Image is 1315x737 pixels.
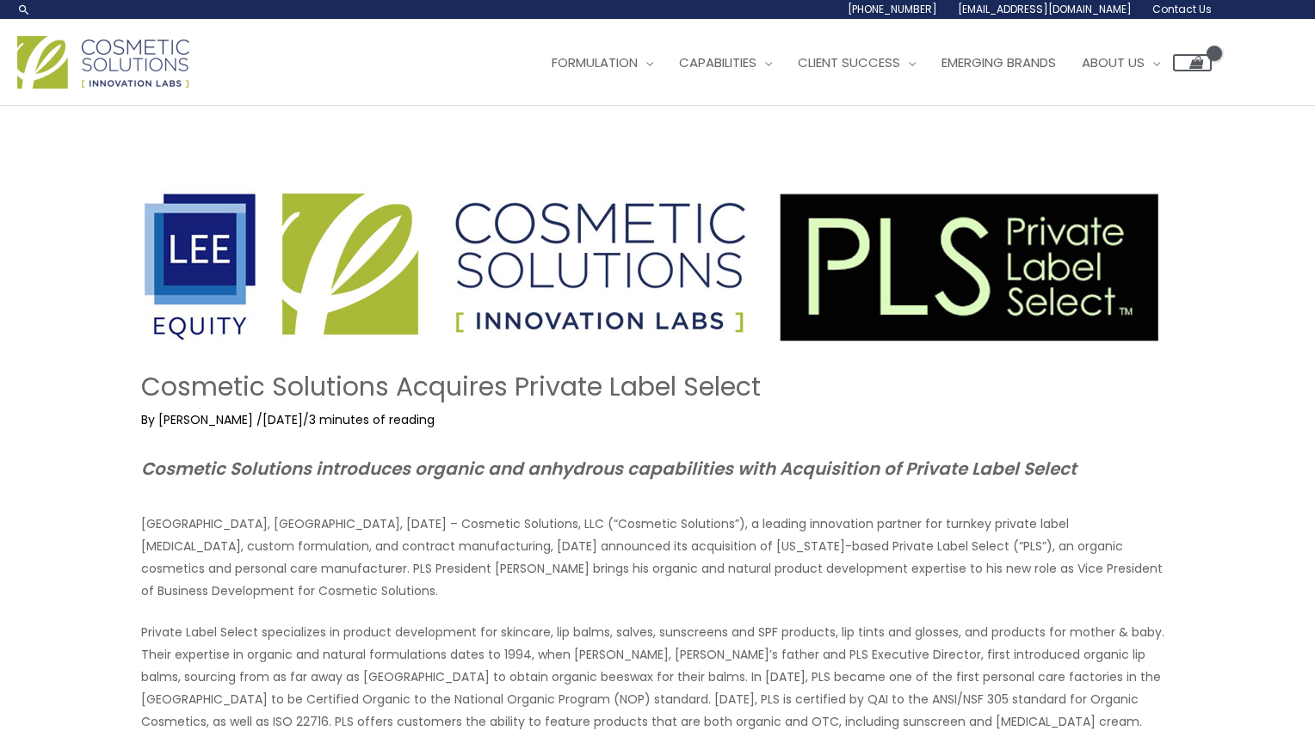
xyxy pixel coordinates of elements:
a: Emerging Brands [929,37,1069,89]
a: About Us [1069,37,1173,89]
span: [EMAIL_ADDRESS][DOMAIN_NAME] [958,2,1132,16]
span: [PERSON_NAME] [158,411,253,428]
span: [PHONE_NUMBER] [848,2,937,16]
img: pls acquisition image [141,188,1164,347]
span: 3 minutes of reading [309,411,435,428]
a: Client Success [785,37,929,89]
em: Cosmetic Solutions introduces organic and anhydrous capabilities with [141,457,775,481]
a: [PERSON_NAME] [158,411,256,428]
span: Emerging Brands [941,53,1056,71]
p: [GEOGRAPHIC_DATA], [GEOGRAPHIC_DATA], [DATE] – Cosmetic Solutions, LLC (“Cosmetic Solutions”), a ... [141,513,1174,602]
span: Client Success [798,53,900,71]
span: Formulation [552,53,638,71]
p: Private Label Select specializes in product development for skincare, lip balms, salves, sunscree... [141,621,1174,733]
span: Contact Us [1152,2,1212,16]
span: Capabilities [679,53,756,71]
a: Capabilities [666,37,785,89]
a: View Shopping Cart, empty [1173,54,1212,71]
em: Acquisition of Private Label Select [780,457,1077,481]
a: Search icon link [17,3,31,16]
span: [DATE] [262,411,303,428]
img: Cosmetic Solutions Logo [17,36,189,89]
div: By / / [141,411,1174,428]
h1: Cosmetic Solutions Acquires Private Label Select [141,372,1174,402]
a: Formulation [539,37,666,89]
nav: Site Navigation [526,37,1212,89]
span: About Us [1082,53,1145,71]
